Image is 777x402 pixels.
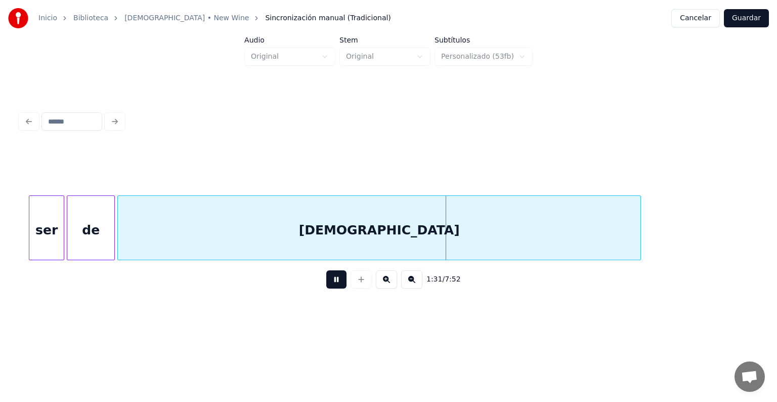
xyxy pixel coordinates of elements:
div: / [426,274,451,285]
a: Biblioteca [73,13,108,23]
label: Audio [244,36,335,44]
div: Chat abierto [735,361,765,392]
a: [DEMOGRAPHIC_DATA] • New Wine [124,13,249,23]
a: Inicio [38,13,57,23]
label: Subtítulos [435,36,533,44]
span: Sincronización manual (Tradicional) [265,13,391,23]
nav: breadcrumb [38,13,391,23]
label: Stem [339,36,430,44]
button: Cancelar [671,9,720,27]
img: youka [8,8,28,28]
span: 1:31 [426,274,442,285]
span: 7:52 [445,274,460,285]
button: Guardar [724,9,769,27]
